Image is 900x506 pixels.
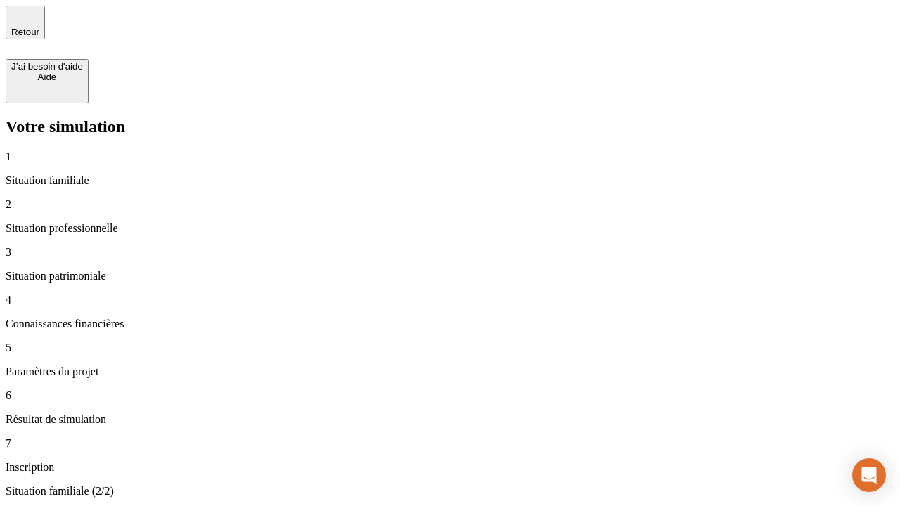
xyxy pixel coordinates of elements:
[6,413,894,426] p: Résultat de simulation
[6,198,894,211] p: 2
[6,389,894,402] p: 6
[6,59,89,103] button: J’ai besoin d'aideAide
[6,318,894,330] p: Connaissances financières
[852,458,886,492] div: Open Intercom Messenger
[6,461,894,474] p: Inscription
[6,174,894,187] p: Situation familiale
[6,342,894,354] p: 5
[6,485,894,498] p: Situation familiale (2/2)
[6,294,894,306] p: 4
[6,270,894,283] p: Situation patrimoniale
[6,117,894,136] h2: Votre simulation
[6,437,894,450] p: 7
[6,6,45,39] button: Retour
[11,27,39,37] span: Retour
[6,150,894,163] p: 1
[6,365,894,378] p: Paramètres du projet
[11,72,83,82] div: Aide
[11,61,83,72] div: J’ai besoin d'aide
[6,246,894,259] p: 3
[6,222,894,235] p: Situation professionnelle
